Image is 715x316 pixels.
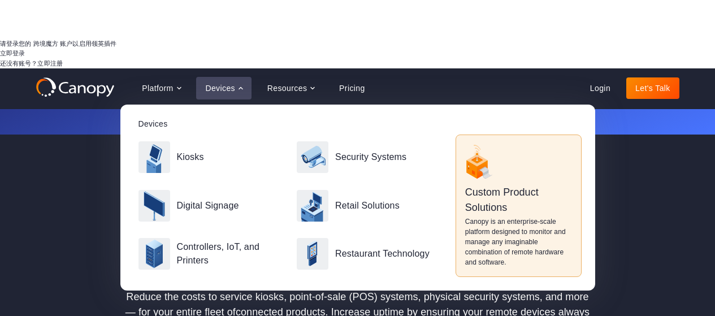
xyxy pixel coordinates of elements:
p: Retail Solutions [335,199,400,213]
div: Platform [133,77,189,99]
div: Resources [267,84,307,92]
div: Platform [142,84,173,92]
p: Kiosks [177,150,204,164]
p: Security Systems [335,150,406,164]
a: Custom Product SolutionsCanopy is an enterprise-scale platform designed to monitor and manage any... [456,135,582,277]
p: Restaurant Technology [335,247,430,261]
a: Let's Talk [626,77,679,99]
p: Controllers, IoT, and Printers [177,240,286,267]
a: Security Systems [292,135,449,180]
div: Devices [138,118,582,130]
p: Custom Product Solutions [465,185,572,215]
a: Retail Solutions [292,183,449,228]
p: Get [81,116,635,128]
span: 立即注册 [37,60,62,67]
p: Digital Signage [177,199,239,213]
p: Canopy is an enterprise-scale platform designed to monitor and manage any imaginable combination ... [465,217,572,267]
a: Controllers, IoT, and Printers [134,231,291,276]
a: Login [581,77,619,99]
a: Digital Signage [134,183,291,228]
a: Kiosks [134,135,291,180]
a: Pricing [330,77,374,99]
div: Devices [196,77,251,99]
div: Resources [258,77,323,99]
div: Devices [205,84,235,92]
a: Restaurant Technology [292,231,449,276]
nav: Devices [120,105,595,291]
